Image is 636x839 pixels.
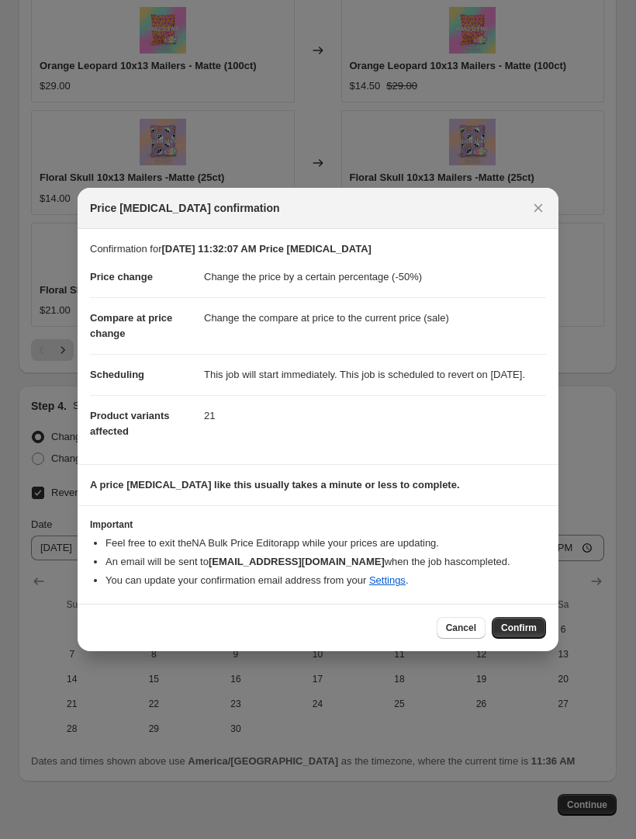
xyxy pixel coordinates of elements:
[90,410,170,437] span: Product variants affected
[369,574,406,586] a: Settings
[204,395,546,436] dd: 21
[90,200,280,216] span: Price [MEDICAL_DATA] confirmation
[446,622,476,634] span: Cancel
[90,369,144,380] span: Scheduling
[204,297,546,338] dd: Change the compare at price to the current price (sale)
[437,617,486,639] button: Cancel
[90,271,153,283] span: Price change
[105,573,546,588] li: You can update your confirmation email address from your .
[90,312,172,339] span: Compare at price change
[161,243,371,255] b: [DATE] 11:32:07 AM Price [MEDICAL_DATA]
[90,518,546,531] h3: Important
[527,197,549,219] button: Close
[204,354,546,395] dd: This job will start immediately. This job is scheduled to revert on [DATE].
[204,257,546,297] dd: Change the price by a certain percentage (-50%)
[90,241,546,257] p: Confirmation for
[492,617,546,639] button: Confirm
[105,554,546,570] li: An email will be sent to when the job has completed .
[90,479,460,491] b: A price [MEDICAL_DATA] like this usually takes a minute or less to complete.
[501,622,537,634] span: Confirm
[209,556,385,567] b: [EMAIL_ADDRESS][DOMAIN_NAME]
[105,536,546,551] li: Feel free to exit the NA Bulk Price Editor app while your prices are updating.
